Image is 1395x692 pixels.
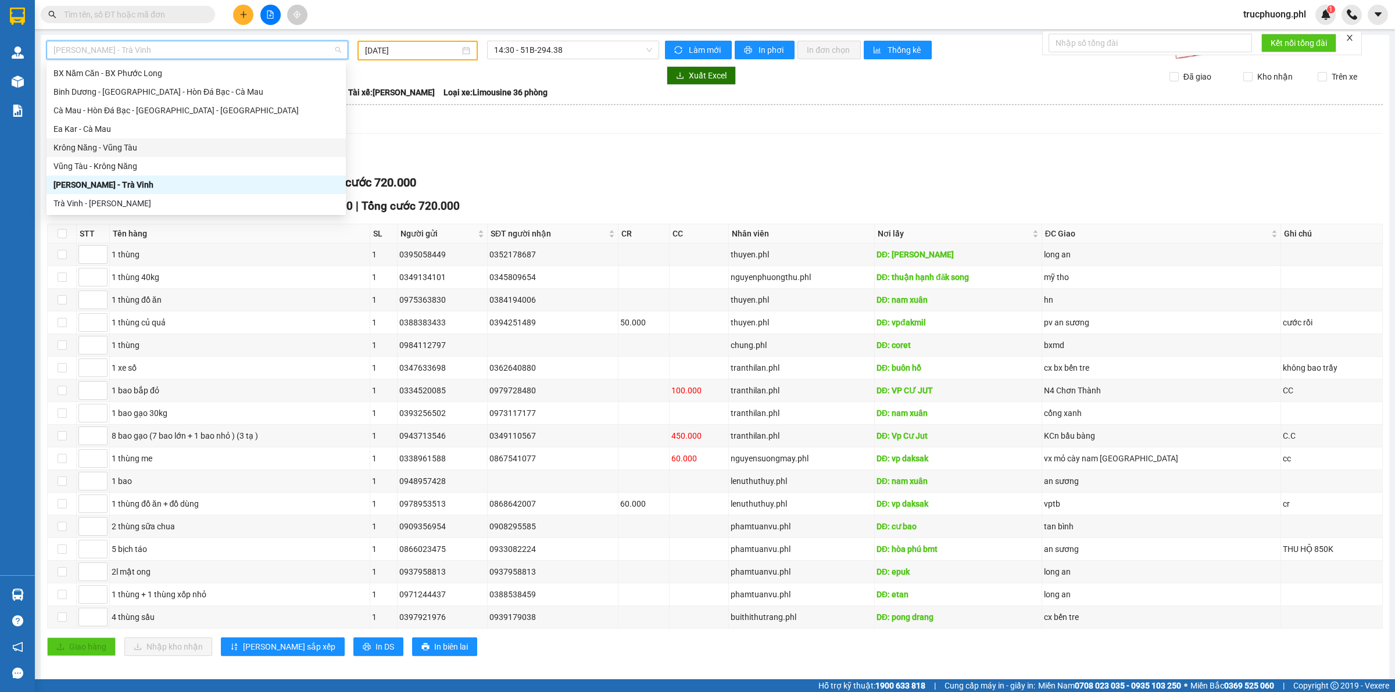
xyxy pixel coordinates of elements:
input: 11/10/2025 [365,44,460,57]
img: icon-new-feature [1321,9,1331,20]
div: 1 [372,293,395,306]
div: DĐ: hòa phú bmt [877,543,1040,555]
div: DĐ: etan [877,588,1040,601]
div: chung.phl [731,339,872,352]
div: phamtuanvu.phl [731,588,872,601]
span: copyright [1330,682,1339,690]
div: 0973117177 [489,407,616,419]
td: 0867541077 [488,447,618,470]
div: an sương [1044,475,1279,487]
div: Ea Kar - Cà Mau [46,120,346,138]
div: cổng xanh [1044,407,1279,419]
span: Đã giao [1179,70,1216,83]
div: phamtuanvu.phl [731,520,872,533]
div: vx mỏ cày nam [GEOGRAPHIC_DATA] [1044,452,1279,465]
div: 0388538459 [489,588,616,601]
td: 0973117177 [488,402,618,425]
div: phamtuanvu.phl [731,565,872,578]
span: ĐC Giao [1045,227,1269,240]
div: 0868642007 [489,497,616,510]
div: Trà Vinh - Gia Lai [46,194,346,213]
td: 0362640880 [488,357,618,379]
span: Loại xe: Limousine 36 phòng [443,86,548,99]
button: downloadXuất Excel [667,66,736,85]
div: 0867541077 [489,452,616,465]
span: Tổng cước 720.000 [362,199,460,213]
span: Nơi lấy [878,227,1030,240]
div: DĐ: [PERSON_NAME] [877,248,1040,261]
span: Gia Lai - Trà Vinh [53,41,341,59]
div: 0939179038 [489,611,616,623]
input: Nhập số tổng đài [1049,34,1252,52]
div: 4 thùng sầu [112,611,368,623]
div: 0937958813 [489,565,616,578]
span: 1 [1329,5,1333,13]
span: trucphuong.phl [1234,7,1315,21]
div: 0984112797 [399,339,486,352]
div: nguyensuongmay.phl [731,452,872,465]
th: Tên hàng [110,224,370,243]
div: phamtuanvu.phl [731,543,872,555]
span: caret-down [1373,9,1383,20]
span: printer [363,643,371,652]
span: message [12,668,23,679]
div: 1 [372,543,395,555]
td: 0868642007 [488,493,618,515]
div: cx bx bến tre [1044,361,1279,374]
div: 1 thùng củ quả [112,316,368,329]
button: In đơn chọn [797,41,861,59]
div: thuyen.phl [731,293,872,306]
span: sort-ascending [230,643,238,652]
td: 0345809654 [488,266,618,289]
button: aim [287,5,307,25]
div: Cà Mau - Hòn Đá Bạc - Sài Gòn - Bình Dương [46,101,346,120]
span: Người gửi [400,227,476,240]
div: 1 [372,384,395,397]
div: tranthilan.phl [731,407,872,419]
div: 0388383433 [399,316,486,329]
strong: 1900 633 818 [875,681,925,690]
td: 0394251489 [488,311,618,334]
div: 1 thùng [112,339,368,352]
button: file-add [260,5,281,25]
span: 14:30 - 51B-294.38 [494,41,652,59]
div: bxmd [1044,339,1279,352]
div: long an [1044,565,1279,578]
div: 5 bịch táo [112,543,368,555]
span: printer [421,643,430,652]
strong: 0708 023 035 - 0935 103 250 [1075,681,1181,690]
span: Miền Bắc [1190,679,1274,692]
div: 0347633698 [399,361,486,374]
span: ⚪️ [1184,683,1187,688]
div: 1 [372,339,395,352]
img: solution-icon [12,105,24,117]
span: printer [744,46,754,55]
td: 0933082224 [488,538,618,561]
span: notification [12,641,23,652]
button: printerIn biên lai [412,637,477,656]
div: 50.000 [620,316,667,329]
div: mỹ tho [1044,271,1279,284]
div: 0975363830 [399,293,486,306]
div: Krông Năng - Vũng Tàu [53,141,339,154]
div: 1 bao gạo 30kg [112,407,368,419]
div: Gia Lai - Trà Vinh [46,175,346,194]
div: 1 thùng me [112,452,368,465]
div: 450.000 [671,429,727,442]
div: DĐ: vp daksak [877,497,1040,510]
div: 1 [372,497,395,510]
div: 1 thùng đồ ăn + đồ dùng [112,497,368,510]
img: warehouse-icon [12,76,24,88]
div: Trà Vinh - [PERSON_NAME] [53,197,339,210]
span: sync [674,46,684,55]
div: DĐ: coret [877,339,1040,352]
div: Ea Kar - Cà Mau [53,123,339,135]
td: 0937958813 [488,561,618,583]
td: 0384194006 [488,289,618,311]
span: | [934,679,936,692]
div: CC [1283,384,1380,397]
div: 0978953513 [399,497,486,510]
div: C.C [1283,429,1380,442]
div: tranthilan.phl [731,361,872,374]
div: thuyen.phl [731,316,872,329]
